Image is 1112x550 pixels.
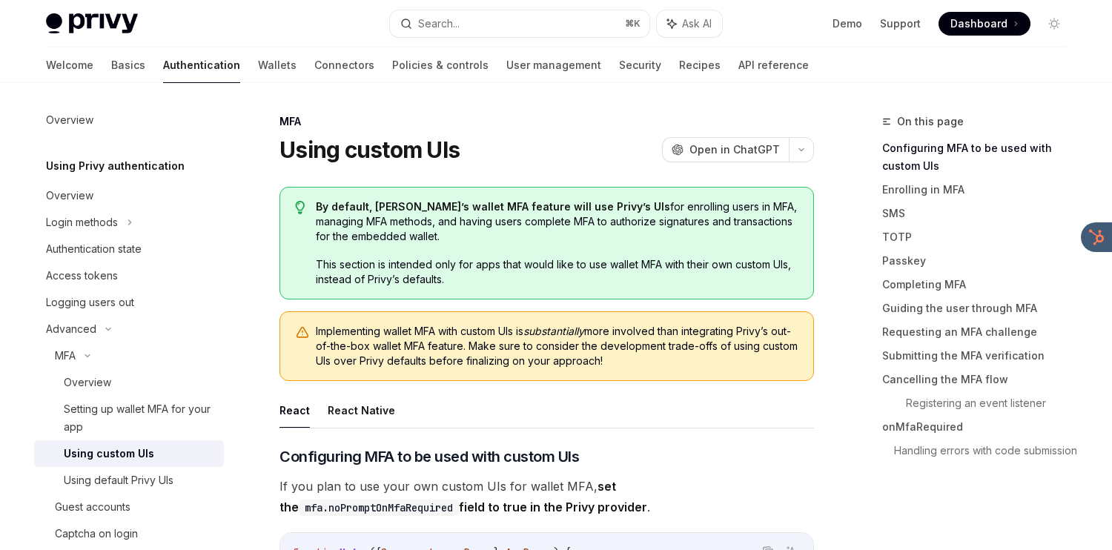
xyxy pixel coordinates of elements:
a: Configuring MFA to be used with custom UIs [882,136,1078,178]
a: Handling errors with code submission [894,439,1078,463]
button: React Native [328,393,395,428]
a: Passkey [882,249,1078,273]
div: Guest accounts [55,498,130,516]
a: Recipes [679,47,721,83]
em: substantially [523,325,584,337]
a: Captcha on login [34,520,224,547]
a: Guest accounts [34,494,224,520]
a: Registering an event listener [906,391,1078,415]
div: Overview [64,374,111,391]
div: Captcha on login [55,525,138,543]
a: Logging users out [34,289,224,316]
a: Overview [34,182,224,209]
a: Basics [111,47,145,83]
a: Cancelling the MFA flow [882,368,1078,391]
div: MFA [279,114,814,129]
a: Guiding the user through MFA [882,296,1078,320]
button: Open in ChatGPT [662,137,789,162]
a: Enrolling in MFA [882,178,1078,202]
a: Requesting an MFA challenge [882,320,1078,344]
strong: By default, [PERSON_NAME]’s wallet MFA feature will use Privy’s UIs [316,200,670,213]
div: MFA [55,347,76,365]
a: Support [880,16,921,31]
a: Setting up wallet MFA for your app [34,396,224,440]
a: Submitting the MFA verification [882,344,1078,368]
span: On this page [897,113,964,130]
div: Access tokens [46,267,118,285]
div: Using custom UIs [64,445,154,463]
button: Toggle dark mode [1042,12,1066,36]
span: This section is intended only for apps that would like to use wallet MFA with their own custom UI... [316,257,798,287]
a: Authentication state [34,236,224,262]
span: Dashboard [950,16,1007,31]
a: Overview [34,107,224,133]
a: API reference [738,47,809,83]
span: for enrolling users in MFA, managing MFA methods, and having users complete MFA to authorize sign... [316,199,798,244]
span: Configuring MFA to be used with custom UIs [279,446,579,467]
a: Using custom UIs [34,440,224,467]
a: Security [619,47,661,83]
span: Ask AI [682,16,712,31]
button: React [279,393,310,428]
a: Authentication [163,47,240,83]
a: User management [506,47,601,83]
div: Using default Privy UIs [64,471,173,489]
span: ⌘ K [625,18,641,30]
div: Logging users out [46,294,134,311]
a: Dashboard [939,12,1030,36]
a: onMfaRequired [882,415,1078,439]
a: Access tokens [34,262,224,289]
button: Search...⌘K [390,10,649,37]
div: Authentication state [46,240,142,258]
img: light logo [46,13,138,34]
a: SMS [882,202,1078,225]
a: Overview [34,369,224,396]
button: Ask AI [657,10,722,37]
h5: Using Privy authentication [46,157,185,175]
a: TOTP [882,225,1078,249]
code: mfa.noPromptOnMfaRequired [299,500,459,516]
a: Using default Privy UIs [34,467,224,494]
a: Demo [833,16,862,31]
h1: Using custom UIs [279,136,460,163]
a: Completing MFA [882,273,1078,296]
div: Overview [46,187,93,205]
div: Search... [418,15,460,33]
div: Setting up wallet MFA for your app [64,400,215,436]
div: Login methods [46,213,118,231]
svg: Tip [295,201,305,214]
svg: Warning [295,325,310,340]
span: Implementing wallet MFA with custom UIs is more involved than integrating Privy’s out-of-the-box ... [316,324,798,368]
span: Open in ChatGPT [689,142,780,157]
a: Policies & controls [392,47,489,83]
strong: set the field to true in the Privy provider [279,479,647,514]
a: Welcome [46,47,93,83]
a: Wallets [258,47,297,83]
span: If you plan to use your own custom UIs for wallet MFA, . [279,476,814,517]
div: Overview [46,111,93,129]
div: Advanced [46,320,96,338]
a: Connectors [314,47,374,83]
